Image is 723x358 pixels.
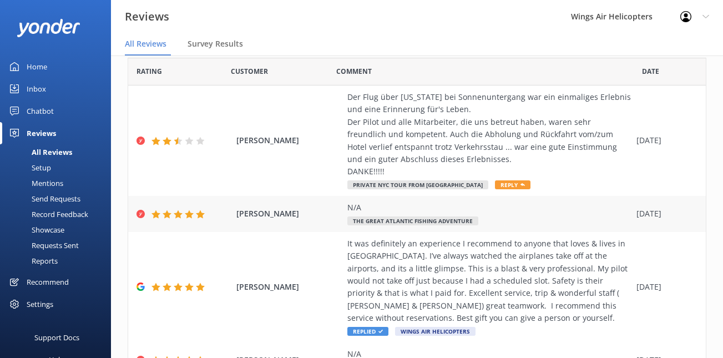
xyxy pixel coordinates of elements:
a: Mentions [7,175,111,191]
div: [DATE] [636,208,692,220]
div: It was definitely an experience I recommend to anyone that loves & lives in [GEOGRAPHIC_DATA]. I’... [347,238,631,325]
div: [DATE] [636,281,692,293]
div: Reports [7,253,58,269]
span: Wings Air Helicopters [395,327,476,336]
span: Private NYC Tour from [GEOGRAPHIC_DATA] [347,180,488,189]
div: All Reviews [7,144,72,160]
div: Home [27,56,47,78]
span: The Great Atlantic Fishing Adventure [347,216,478,225]
span: [PERSON_NAME] [236,208,342,220]
span: Replied [347,327,388,336]
span: [PERSON_NAME] [236,134,342,147]
span: All Reviews [125,38,166,49]
div: Send Requests [7,191,80,206]
div: Record Feedback [7,206,88,222]
div: Der Flug über [US_STATE] bei Sonnenuntergang war ein einmaliges Erlebnis und eine Erinnerung für'... [347,91,631,178]
h3: Reviews [125,8,169,26]
div: Inbox [27,78,46,100]
a: Showcase [7,222,111,238]
span: Question [336,66,372,77]
div: Setup [7,160,51,175]
a: Record Feedback [7,206,111,222]
span: Survey Results [188,38,243,49]
a: Requests Sent [7,238,111,253]
a: Send Requests [7,191,111,206]
span: Date [136,66,162,77]
span: Date [642,66,659,77]
img: yonder-white-logo.png [17,19,80,37]
div: Mentions [7,175,63,191]
div: Reviews [27,122,56,144]
div: [DATE] [636,134,692,147]
a: All Reviews [7,144,111,160]
div: Chatbot [27,100,54,122]
a: Setup [7,160,111,175]
span: Date [231,66,268,77]
div: Recommend [27,271,69,293]
a: Reports [7,253,111,269]
div: Settings [27,293,53,315]
span: [PERSON_NAME] [236,281,342,293]
div: Showcase [7,222,64,238]
div: Requests Sent [7,238,79,253]
span: Reply [495,180,530,189]
div: N/A [347,201,631,214]
div: Support Docs [34,326,79,349]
